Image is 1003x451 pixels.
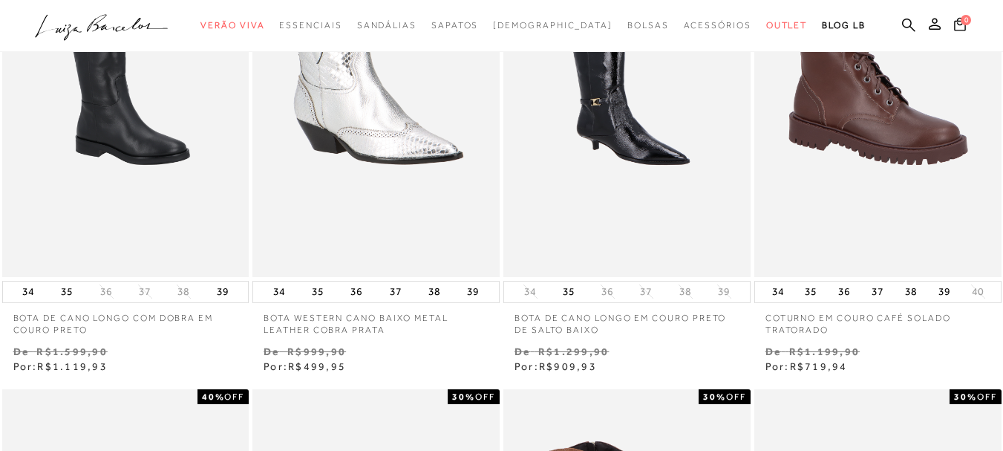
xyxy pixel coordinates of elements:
[627,20,669,30] span: Bolsas
[134,285,155,299] button: 37
[713,285,734,299] button: 39
[867,282,888,302] button: 37
[493,20,612,30] span: [DEMOGRAPHIC_DATA]
[431,12,478,39] a: categoryNavScreenReaderText
[558,282,579,302] button: 35
[173,285,194,299] button: 38
[726,392,746,402] span: OFF
[424,282,445,302] button: 38
[754,303,1002,337] a: COTURNO EM COURO CAFÉ SOLADO TRATORADO
[934,282,955,302] button: 39
[36,345,107,357] small: R$1.599,90
[967,285,988,299] button: 40
[977,392,997,402] span: OFF
[954,392,977,402] strong: 30%
[834,282,855,302] button: 36
[279,20,342,30] span: Essenciais
[264,345,279,357] small: De
[56,282,77,302] button: 35
[431,20,478,30] span: Sapatos
[357,12,416,39] a: categoryNavScreenReaderText
[202,392,225,402] strong: 40%
[684,20,751,30] span: Acessórios
[901,282,921,302] button: 38
[768,282,788,302] button: 34
[269,282,290,302] button: 34
[385,282,406,302] button: 37
[13,345,29,357] small: De
[538,345,609,357] small: R$1.299,90
[636,285,656,299] button: 37
[264,360,346,372] span: Por:
[96,285,117,299] button: 36
[252,303,500,337] a: BOTA WESTERN CANO BAIXO METAL LEATHER COBRA PRATA
[357,20,416,30] span: Sandálias
[514,360,597,372] span: Por:
[37,360,107,372] span: R$1.119,93
[346,282,367,302] button: 36
[765,345,781,357] small: De
[475,392,495,402] span: OFF
[800,282,821,302] button: 35
[766,20,808,30] span: Outlet
[961,15,971,25] span: 0
[307,282,328,302] button: 35
[822,12,865,39] a: BLOG LB
[200,20,264,30] span: Verão Viva
[212,282,233,302] button: 39
[224,392,244,402] span: OFF
[627,12,669,39] a: categoryNavScreenReaderText
[452,392,475,402] strong: 30%
[493,12,612,39] a: noSubCategoriesText
[789,345,860,357] small: R$1.199,90
[287,345,346,357] small: R$999,90
[503,303,751,337] a: BOTA DE CANO LONGO EM COURO PRETO DE SALTO BAIXO
[790,360,848,372] span: R$719,94
[18,282,39,302] button: 34
[597,285,618,299] button: 36
[766,12,808,39] a: categoryNavScreenReaderText
[684,12,751,39] a: categoryNavScreenReaderText
[675,285,696,299] button: 38
[822,20,865,30] span: BLOG LB
[2,303,249,337] a: BOTA DE CANO LONGO COM DOBRA EM COURO PRETO
[288,360,346,372] span: R$499,95
[520,285,540,299] button: 34
[514,345,530,357] small: De
[539,360,597,372] span: R$909,93
[13,360,108,372] span: Por:
[200,12,264,39] a: categoryNavScreenReaderText
[279,12,342,39] a: categoryNavScreenReaderText
[950,16,970,36] button: 0
[703,392,726,402] strong: 30%
[463,282,483,302] button: 39
[765,360,848,372] span: Por:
